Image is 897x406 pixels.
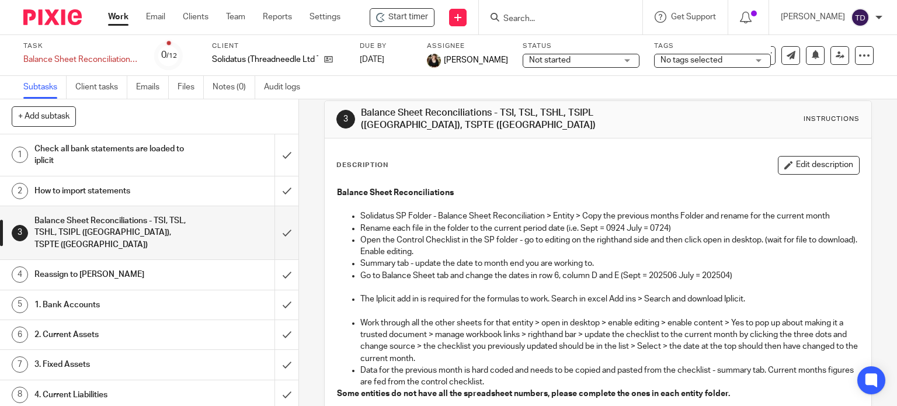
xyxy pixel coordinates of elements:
[502,14,607,25] input: Search
[360,55,384,64] span: [DATE]
[12,387,28,403] div: 8
[370,8,434,27] div: Solidatus (Threadneedle Ltd T/A) - Balance Sheet Reconciliations - Solidatus
[360,293,860,305] p: The Iplicit add in is required for the formulas to work. Search in excel Add ins > Search and dow...
[34,182,187,200] h1: How to import statements
[337,189,454,197] strong: Balance Sheet Reconciliations
[34,266,187,283] h1: Reassign to [PERSON_NAME]
[427,54,441,68] img: Helen%20Campbell.jpeg
[336,110,355,129] div: 3
[360,365,860,388] p: Data for the previous month is hard coded and needs to be copied and pasted from the checklist - ...
[34,386,187,404] h1: 4. Current Liabilities
[851,8,870,27] img: svg%3E
[336,161,388,170] p: Description
[660,56,722,64] span: No tags selected
[360,234,860,258] p: Open the Control Checklist in the SP folder - go to editing on the righthand side and then click ...
[161,48,177,62] div: 0
[12,183,28,199] div: 2
[360,270,860,282] p: Go to Balance Sheet tab and change the dates in row 6, column D and E (Sept = 202506 July = 202504)
[264,76,309,99] a: Audit logs
[12,147,28,163] div: 1
[136,76,169,99] a: Emails
[75,76,127,99] a: Client tasks
[778,156,860,175] button: Edit description
[166,53,177,59] small: /12
[23,9,82,25] img: Pixie
[12,106,76,126] button: + Add subtask
[388,11,428,23] span: Start timer
[23,76,67,99] a: Subtasks
[361,107,623,132] h1: Balance Sheet Reconciliations - TSI, TSL, TSHL, TSIPL ([GEOGRAPHIC_DATA]), TSPTE ([GEOGRAPHIC_DATA])
[34,140,187,170] h1: Check all bank statements are loaded to iplicit
[444,54,508,66] span: [PERSON_NAME]
[12,356,28,373] div: 7
[360,41,412,51] label: Due by
[263,11,292,23] a: Reports
[183,11,208,23] a: Clients
[337,390,730,398] strong: Some entities do not have all the spreadsheet numbers, please complete the ones in each entity fo...
[360,210,860,222] p: Solidatus SP Folder - Balance Sheet Reconciliation > Entity > Copy the previous months Folder and...
[34,356,187,373] h1: 3. Fixed Assets
[781,11,845,23] p: [PERSON_NAME]
[360,223,860,234] p: Rename each file in the folder to the current period date (i.e. Sept = 0924 July = 0724)
[671,13,716,21] span: Get Support
[34,326,187,343] h1: 2. Current Assets
[12,297,28,313] div: 5
[146,11,165,23] a: Email
[654,41,771,51] label: Tags
[523,41,639,51] label: Status
[212,41,345,51] label: Client
[34,212,187,254] h1: Balance Sheet Reconciliations - TSI, TSL, TSHL, TSIPL ([GEOGRAPHIC_DATA]), TSPTE ([GEOGRAPHIC_DATA])
[23,41,140,51] label: Task
[178,76,204,99] a: Files
[360,317,860,365] p: Work through all the other sheets for that entity > open in desktop > enable editing > enable con...
[804,114,860,124] div: Instructions
[23,54,140,65] div: Balance Sheet Reconciliations - Solidatus
[12,266,28,283] div: 4
[360,258,860,269] p: Summary tab - update the date to month end you are working to.
[226,11,245,23] a: Team
[213,76,255,99] a: Notes (0)
[212,54,318,65] p: Solidatus (Threadneedle Ltd T/A)
[34,296,187,314] h1: 1. Bank Accounts
[310,11,340,23] a: Settings
[529,56,571,64] span: Not started
[427,41,508,51] label: Assignee
[108,11,128,23] a: Work
[12,327,28,343] div: 6
[12,225,28,241] div: 3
